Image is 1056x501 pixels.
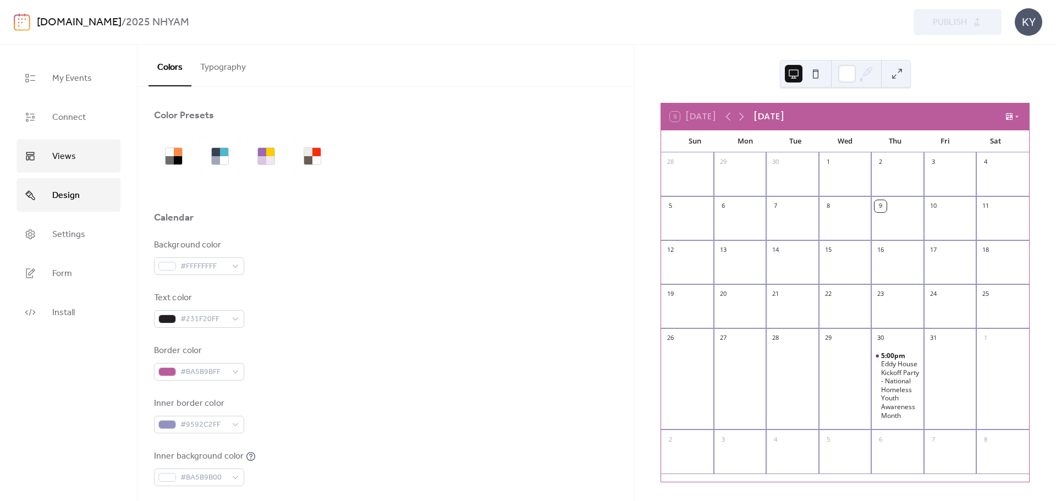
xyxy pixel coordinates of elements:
[1015,8,1042,36] div: KY
[154,109,214,122] div: Color Presets
[717,288,729,300] div: 20
[717,156,729,168] div: 29
[52,148,76,165] span: Views
[16,139,120,173] a: Views
[980,156,992,168] div: 4
[822,288,834,300] div: 22
[927,156,939,168] div: 3
[720,130,770,152] div: Mon
[980,433,992,445] div: 8
[37,12,122,33] a: [DOMAIN_NAME]
[664,200,676,212] div: 5
[16,295,120,329] a: Install
[16,217,120,251] a: Settings
[180,366,227,379] span: #BA5B9BFF
[664,288,676,300] div: 19
[122,12,126,33] b: /
[927,433,939,445] div: 7
[881,360,920,420] div: Eddy House Kickoff Party - National Homeless Youth Awareness Month
[870,130,920,152] div: Thu
[875,244,887,256] div: 16
[875,156,887,168] div: 2
[180,419,227,432] span: #9592C2FF
[52,187,80,204] span: Design
[769,156,782,168] div: 30
[664,332,676,344] div: 26
[717,433,729,445] div: 3
[126,12,189,33] b: 2025 NHYAM
[154,239,242,252] div: Background color
[154,450,244,463] div: Inner background color
[875,200,887,212] div: 9
[16,61,120,95] a: My Events
[52,226,85,243] span: Settings
[52,70,92,87] span: My Events
[881,351,907,360] span: 5:00pm
[822,433,834,445] div: 5
[769,288,782,300] div: 21
[180,260,227,273] span: #FFFFFFFF
[148,45,191,86] button: Colors
[154,344,242,357] div: Border color
[980,200,992,212] div: 11
[754,110,784,123] div: [DATE]
[980,244,992,256] div: 18
[180,471,227,485] span: #BA5B9B00
[154,211,194,224] div: Calendar
[769,244,782,256] div: 14
[920,130,970,152] div: Fri
[822,332,834,344] div: 29
[717,244,729,256] div: 13
[770,130,820,152] div: Tue
[664,433,676,445] div: 2
[191,45,255,85] button: Typography
[769,332,782,344] div: 28
[52,109,86,126] span: Connect
[980,332,992,344] div: 1
[927,244,939,256] div: 17
[820,130,870,152] div: Wed
[769,433,782,445] div: 4
[670,130,720,152] div: Sun
[875,288,887,300] div: 23
[875,433,887,445] div: 6
[717,332,729,344] div: 27
[927,288,939,300] div: 24
[52,304,75,321] span: Install
[927,332,939,344] div: 31
[717,200,729,212] div: 6
[16,256,120,290] a: Form
[14,13,30,31] img: logo
[52,265,72,282] span: Form
[970,130,1020,152] div: Sat
[16,100,120,134] a: Connect
[871,351,924,420] div: Eddy House Kickoff Party - National Homeless Youth Awareness Month
[664,244,676,256] div: 12
[875,332,887,344] div: 30
[180,313,227,326] span: #231F20FF
[154,397,242,410] div: Inner border color
[980,288,992,300] div: 25
[16,178,120,212] a: Design
[822,244,834,256] div: 15
[664,156,676,168] div: 28
[927,200,939,212] div: 10
[769,200,782,212] div: 7
[822,200,834,212] div: 8
[154,291,242,305] div: Text color
[822,156,834,168] div: 1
